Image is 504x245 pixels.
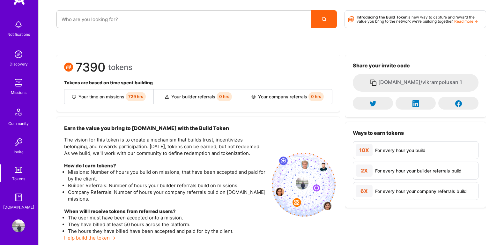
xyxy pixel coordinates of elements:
div: Your builder referrals [154,89,243,104]
img: Builder referral icon [165,95,169,99]
li: They have billed at least 50 hours across the platform. [68,221,267,228]
i: icon Twitter [370,100,376,107]
p: The vision for this token is to create a mechanism that builds trust, incentivizes belonging, and... [64,136,267,157]
h4: How do I earn tokens? [64,163,267,169]
div: For every hour your company referrals build [375,188,467,195]
div: [DOMAIN_NAME] [3,204,34,211]
div: Missions [11,89,26,96]
a: Read more → [454,19,478,24]
img: bell [12,18,25,31]
i: icon Search [322,17,326,21]
a: User Avatar [11,219,26,232]
div: For every hour your builder referrals build [375,167,462,174]
img: invite [272,153,336,217]
div: Community [8,120,29,127]
i: icon Copy [369,79,377,87]
h3: Share your invite code [353,63,478,69]
li: Missions: Number of hours you build on missions, that have been accepted and paid for by the client. [68,169,267,182]
div: Invite [14,149,24,155]
div: For every hour you build [375,147,426,154]
i: icon Facebook [455,100,462,107]
div: Your time on missions [64,89,154,104]
div: Tokens [12,175,25,182]
span: 7390 [76,64,106,71]
img: Invite [12,136,25,149]
img: User Avatar [12,219,25,232]
img: profile [296,177,308,189]
img: Token icon [64,63,73,72]
li: The hours they have billed have been accepted and paid for by the client. [68,228,267,234]
h4: When will I receive tokens from referred users? [64,209,267,214]
div: Discovery [10,61,28,67]
span: a new way to capture and reward the value you bring to the network we're building together. [357,15,475,24]
div: 2X [356,165,373,177]
a: Help build the token → [64,235,115,241]
h3: Ways to earn tokens [353,130,478,136]
img: guide book [12,191,25,204]
img: tokens [15,167,22,173]
h3: Earn the value you bring to [DOMAIN_NAME] with the Build Token [64,125,267,132]
i: icon LinkedInDark [412,100,419,107]
div: Notifications [7,31,30,38]
strong: Introducing the Build Token: [357,15,408,19]
img: Builder icon [72,95,76,99]
h4: Tokens are based on time spent building [64,80,332,86]
li: Company Referrals: Number of hours your company referrals build on [DOMAIN_NAME] missions. [68,189,267,202]
li: Builder Referrals: Number of hours your builder referrals build on missions. [68,182,267,189]
span: 729 hrs [126,92,146,101]
img: Community [11,105,26,120]
span: tokens [108,64,132,71]
button: [DOMAIN_NAME]/vikrampolusani1 [353,74,478,92]
img: discovery [12,48,25,61]
input: Who are you looking for? [62,11,306,27]
i: icon Points [348,13,354,25]
span: 0 hrs [217,92,232,101]
li: The user must have been accepted onto a mission. [68,214,267,221]
div: 10X [356,144,373,156]
div: Your company referrals [243,89,332,104]
div: 6X [356,185,373,197]
img: Company referral icon [251,95,256,99]
span: 0 hrs [308,92,324,101]
img: teamwork [12,76,25,89]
